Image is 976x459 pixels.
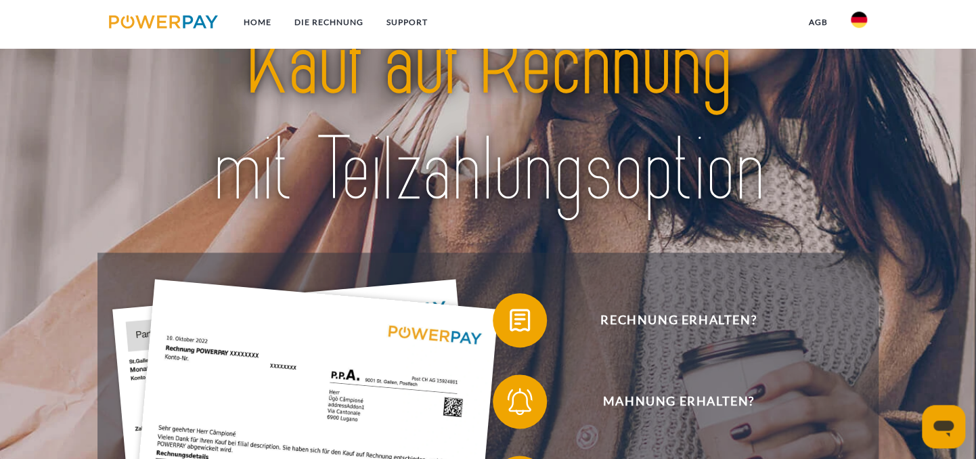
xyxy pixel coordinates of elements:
a: Home [232,10,283,35]
a: DIE RECHNUNG [283,10,375,35]
a: agb [797,10,839,35]
img: qb_bill.svg [503,303,537,337]
span: Rechnung erhalten? [512,293,844,347]
iframe: Schaltfläche zum Öffnen des Messaging-Fensters [922,405,965,448]
img: logo-powerpay.svg [109,15,218,28]
img: title-powerpay_de.svg [146,5,829,228]
a: SUPPORT [375,10,439,35]
img: qb_bell.svg [503,385,537,418]
button: Rechnung erhalten? [493,293,845,347]
button: Mahnung erhalten? [493,374,845,429]
span: Mahnung erhalten? [512,374,844,429]
img: de [851,12,867,28]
